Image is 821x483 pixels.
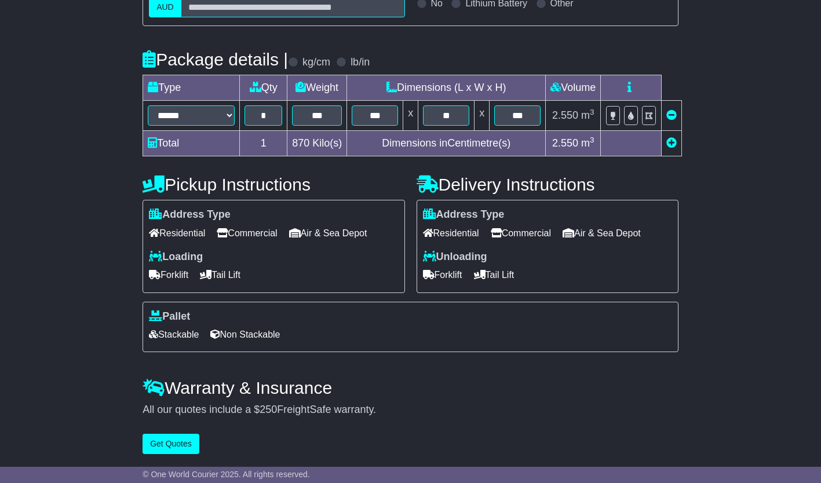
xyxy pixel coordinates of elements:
[351,56,370,69] label: lb/in
[149,325,199,343] span: Stackable
[260,404,277,415] span: 250
[289,224,367,242] span: Air & Sea Depot
[474,266,515,284] span: Tail Lift
[149,310,190,323] label: Pallet
[417,175,678,194] h4: Delivery Instructions
[347,75,546,101] td: Dimensions (L x W x H)
[347,131,546,156] td: Dimensions in Centimetre(s)
[666,109,677,121] a: Remove this item
[581,137,594,149] span: m
[666,137,677,149] a: Add new item
[552,137,578,149] span: 2.550
[210,325,280,343] span: Non Stackable
[200,266,240,284] span: Tail Lift
[217,224,277,242] span: Commercial
[143,131,240,156] td: Total
[423,224,479,242] span: Residential
[149,224,205,242] span: Residential
[240,131,287,156] td: 1
[149,208,231,221] label: Address Type
[546,75,601,101] td: Volume
[149,266,188,284] span: Forklift
[143,470,310,479] span: © One World Courier 2025. All rights reserved.
[491,224,551,242] span: Commercial
[423,251,487,264] label: Unloading
[143,75,240,101] td: Type
[590,136,594,144] sup: 3
[287,131,347,156] td: Kilo(s)
[143,378,678,397] h4: Warranty & Insurance
[292,137,309,149] span: 870
[552,109,578,121] span: 2.550
[302,56,330,69] label: kg/cm
[143,404,678,416] div: All our quotes include a $ FreightSafe warranty.
[423,266,462,284] span: Forklift
[423,208,505,221] label: Address Type
[403,101,418,131] td: x
[149,251,203,264] label: Loading
[563,224,641,242] span: Air & Sea Depot
[287,75,347,101] td: Weight
[590,108,594,116] sup: 3
[240,75,287,101] td: Qty
[143,50,288,69] h4: Package details |
[581,109,594,121] span: m
[143,434,199,454] button: Get Quotes
[475,101,490,131] td: x
[143,175,404,194] h4: Pickup Instructions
